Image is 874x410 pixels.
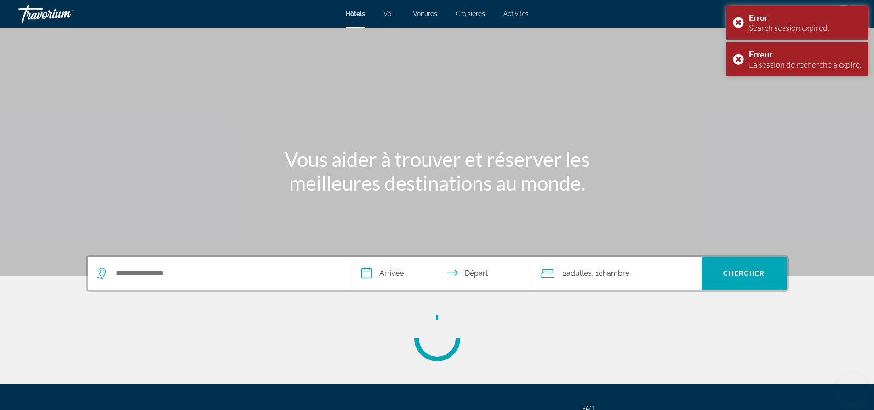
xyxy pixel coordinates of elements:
font: Erreur [749,49,772,59]
font: La session de recherche a expiré. [749,59,862,69]
div: Search widget [88,257,787,290]
a: Vol. [383,10,394,17]
button: Travelers: 2 adults, 0 children [531,257,702,290]
span: Chambre [599,269,629,278]
a: Activités [503,10,529,17]
span: Chercher [723,270,765,277]
div: Error [749,12,862,23]
iframe: Bouton de lancement de la fenêtre de messagerie [837,373,867,403]
div: Erreur [749,49,862,59]
span: Adultes [566,269,592,278]
a: Travorium [18,2,110,26]
a: Voitures [413,10,437,17]
button: Menu utilisateur [832,4,856,23]
span: 2 [563,267,592,280]
a: Hôtels [346,10,365,17]
div: Search session expired. [749,23,862,33]
h1: Vous aider à trouver et réserver les meilleures destinations au monde. [265,147,610,195]
input: Search hotel destination [115,267,338,280]
button: Search [702,257,787,290]
span: , 1 [592,267,629,280]
a: Croisières [456,10,485,17]
button: Select check in and out date [352,257,531,290]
